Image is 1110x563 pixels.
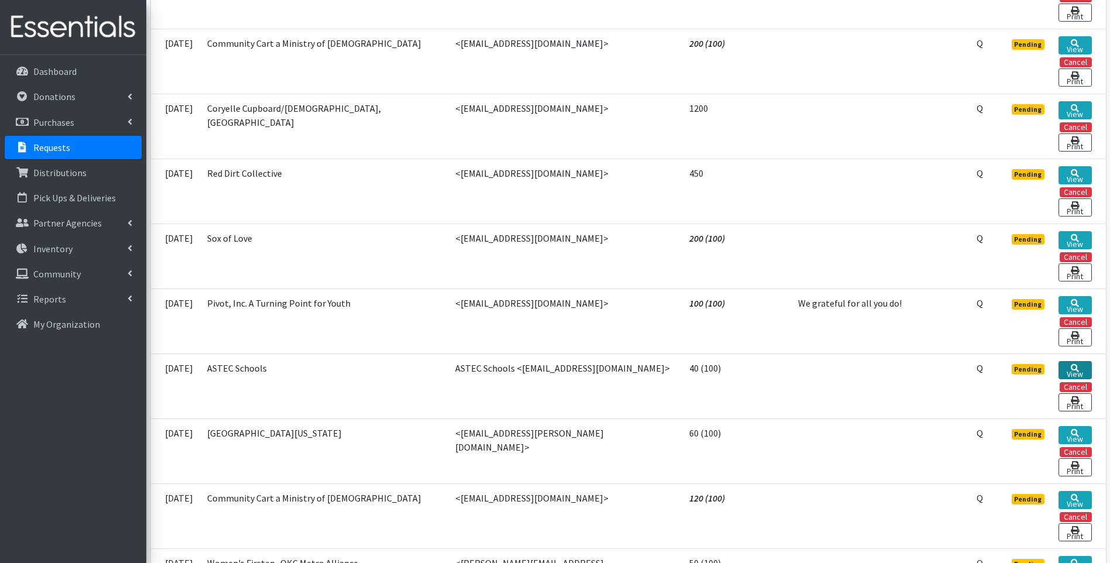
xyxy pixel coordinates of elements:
[33,293,66,305] p: Reports
[200,159,449,224] td: Red Dirt Collective
[1059,4,1091,22] a: Print
[1059,231,1091,249] a: View
[1012,234,1045,245] span: Pending
[1059,393,1091,411] a: Print
[1012,364,1045,375] span: Pending
[1059,328,1091,346] a: Print
[977,297,983,309] abbr: Quantity
[5,111,142,134] a: Purchases
[682,353,792,418] td: 40 (100)
[151,289,200,353] td: [DATE]
[1059,68,1091,87] a: Print
[1012,429,1045,440] span: Pending
[1059,523,1091,541] a: Print
[5,60,142,83] a: Dashboard
[1059,101,1091,119] a: View
[5,211,142,235] a: Partner Agencies
[33,91,75,102] p: Donations
[5,186,142,210] a: Pick Ups & Deliveries
[151,29,200,94] td: [DATE]
[448,418,682,483] td: <[EMAIL_ADDRESS][PERSON_NAME][DOMAIN_NAME]>
[1059,166,1091,184] a: View
[200,289,449,353] td: Pivot, Inc. A Turning Point for Youth
[33,192,116,204] p: Pick Ups & Deliveries
[33,217,102,229] p: Partner Agencies
[5,262,142,286] a: Community
[1059,296,1091,314] a: View
[151,418,200,483] td: [DATE]
[5,237,142,260] a: Inventory
[33,66,77,77] p: Dashboard
[151,483,200,548] td: [DATE]
[33,318,100,330] p: My Organization
[200,418,449,483] td: [GEOGRAPHIC_DATA][US_STATE]
[977,427,983,439] abbr: Quantity
[1012,39,1045,50] span: Pending
[5,287,142,311] a: Reports
[1012,299,1045,310] span: Pending
[1060,187,1092,197] button: Cancel
[1060,317,1092,327] button: Cancel
[448,289,682,353] td: <[EMAIL_ADDRESS][DOMAIN_NAME]>
[682,94,792,159] td: 1200
[200,483,449,548] td: Community Cart a Ministry of [DEMOGRAPHIC_DATA]
[1060,512,1092,522] button: Cancel
[200,224,449,289] td: Sox of Love
[151,159,200,224] td: [DATE]
[977,362,983,374] abbr: Quantity
[977,492,983,504] abbr: Quantity
[682,289,792,353] td: 100 (100)
[33,142,70,153] p: Requests
[33,167,87,178] p: Distributions
[1012,494,1045,504] span: Pending
[448,159,682,224] td: <[EMAIL_ADDRESS][DOMAIN_NAME]>
[977,102,983,114] abbr: Quantity
[1059,426,1091,444] a: View
[5,8,142,47] img: HumanEssentials
[682,29,792,94] td: 200 (100)
[1059,491,1091,509] a: View
[1059,133,1091,152] a: Print
[1059,361,1091,379] a: View
[1059,263,1091,281] a: Print
[682,224,792,289] td: 200 (100)
[200,353,449,418] td: ASTEC Schools
[1059,458,1091,476] a: Print
[1012,104,1045,115] span: Pending
[448,224,682,289] td: <[EMAIL_ADDRESS][DOMAIN_NAME]>
[5,85,142,108] a: Donations
[33,116,74,128] p: Purchases
[5,136,142,159] a: Requests
[1060,382,1092,392] button: Cancel
[1060,57,1092,67] button: Cancel
[200,29,449,94] td: Community Cart a Ministry of [DEMOGRAPHIC_DATA]
[1059,36,1091,54] a: View
[682,418,792,483] td: 60 (100)
[33,243,73,255] p: Inventory
[1012,169,1045,180] span: Pending
[151,224,200,289] td: [DATE]
[200,94,449,159] td: Coryelle Cupboard/[DEMOGRAPHIC_DATA], [GEOGRAPHIC_DATA]
[151,94,200,159] td: [DATE]
[5,313,142,336] a: My Organization
[1060,447,1092,457] button: Cancel
[977,167,983,179] abbr: Quantity
[448,353,682,418] td: ASTEC Schools <[EMAIL_ADDRESS][DOMAIN_NAME]>
[1059,198,1091,217] a: Print
[1060,252,1092,262] button: Cancel
[448,94,682,159] td: <[EMAIL_ADDRESS][DOMAIN_NAME]>
[682,159,792,224] td: 450
[1060,122,1092,132] button: Cancel
[448,29,682,94] td: <[EMAIL_ADDRESS][DOMAIN_NAME]>
[682,483,792,548] td: 120 (100)
[33,268,81,280] p: Community
[151,353,200,418] td: [DATE]
[977,37,983,49] abbr: Quantity
[791,289,969,353] td: We grateful for all you do!
[977,232,983,244] abbr: Quantity
[5,161,142,184] a: Distributions
[448,483,682,548] td: <[EMAIL_ADDRESS][DOMAIN_NAME]>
